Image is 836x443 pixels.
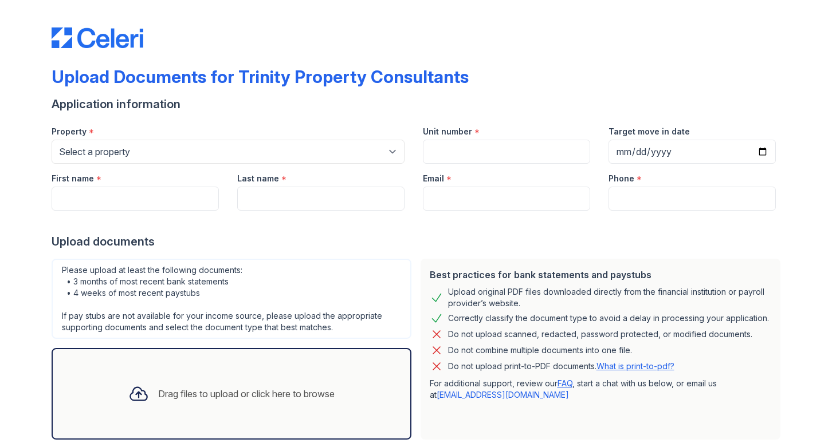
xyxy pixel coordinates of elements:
[430,378,771,401] p: For additional support, review our , start a chat with us below, or email us at
[596,361,674,371] a: What is print-to-pdf?
[158,387,335,401] div: Drag files to upload or click here to browse
[448,361,674,372] p: Do not upload print-to-PDF documents.
[52,126,87,137] label: Property
[423,126,472,137] label: Unit number
[448,286,771,309] div: Upload original PDF files downloaded directly from the financial institution or payroll provider’...
[52,234,785,250] div: Upload documents
[52,259,411,339] div: Please upload at least the following documents: • 3 months of most recent bank statements • 4 wee...
[237,173,279,184] label: Last name
[52,27,143,48] img: CE_Logo_Blue-a8612792a0a2168367f1c8372b55b34899dd931a85d93a1a3d3e32e68fde9ad4.png
[52,173,94,184] label: First name
[558,378,572,388] a: FAQ
[437,390,569,400] a: [EMAIL_ADDRESS][DOMAIN_NAME]
[52,96,785,112] div: Application information
[448,327,752,341] div: Do not upload scanned, redacted, password protected, or modified documents.
[448,311,769,325] div: Correctly classify the document type to avoid a delay in processing your application.
[423,173,444,184] label: Email
[448,343,632,357] div: Do not combine multiple documents into one file.
[430,268,771,282] div: Best practices for bank statements and paystubs
[609,126,690,137] label: Target move in date
[609,173,634,184] label: Phone
[52,66,469,87] div: Upload Documents for Trinity Property Consultants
